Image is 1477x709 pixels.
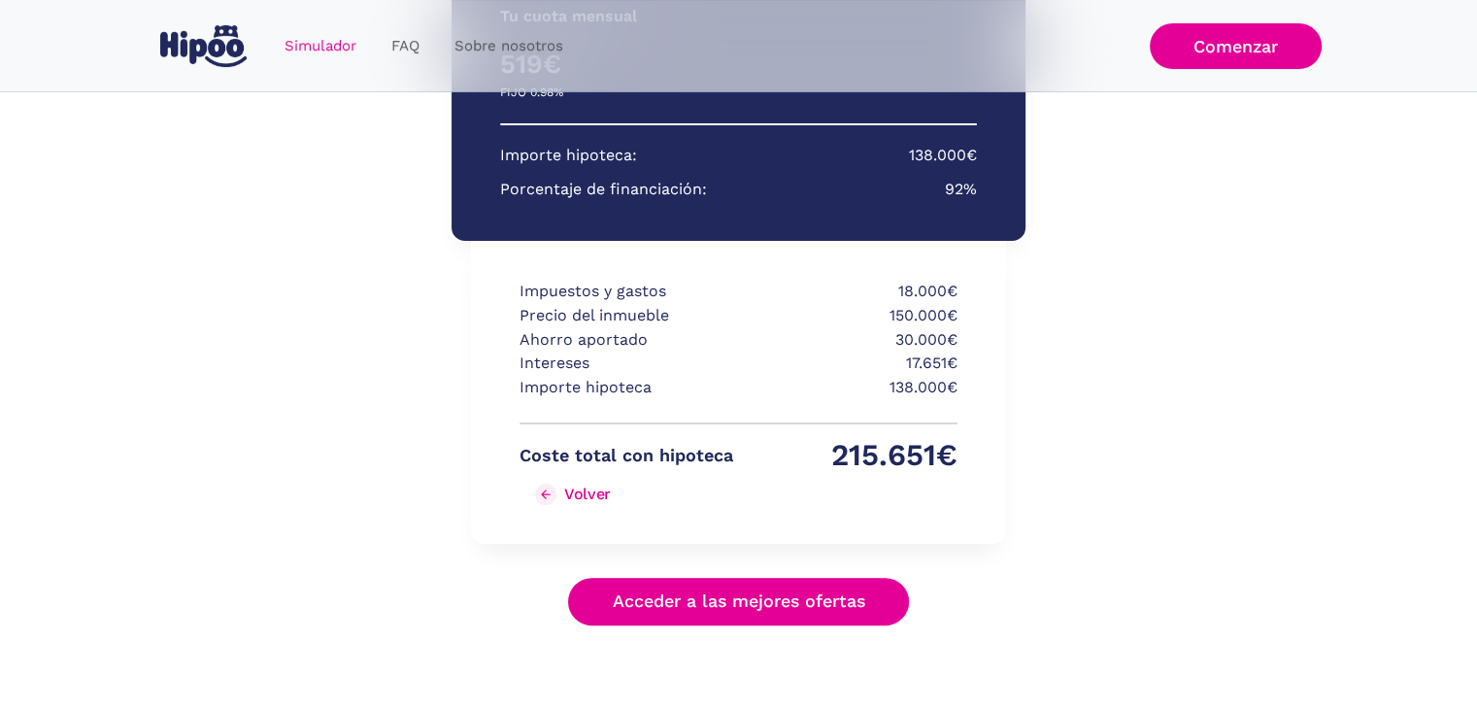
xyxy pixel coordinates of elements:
[744,304,957,328] p: 150.000€
[1150,23,1322,69] a: Comenzar
[744,376,957,400] p: 138.000€
[744,444,957,468] p: 215.651€
[520,479,733,510] a: Volver
[909,144,977,168] p: 138.000€
[520,304,733,328] p: Precio del inmueble
[744,328,957,353] p: 30.000€
[520,280,733,304] p: Impuestos y gastos
[500,81,563,105] p: FIJO 0.98%
[500,144,637,168] p: Importe hipoteca:
[437,27,581,65] a: Sobre nosotros
[520,376,733,400] p: Importe hipoteca
[744,280,957,304] p: 18.000€
[156,17,252,75] a: home
[744,352,957,376] p: 17.651€
[520,444,733,468] p: Coste total con hipoteca
[564,485,611,503] div: Volver
[500,178,707,202] p: Porcentaje de financiación:
[520,352,733,376] p: Intereses
[568,578,910,625] a: Acceder a las mejores ofertas
[945,178,977,202] p: 92%
[374,27,437,65] a: FAQ
[520,328,733,353] p: Ahorro aportado
[267,27,374,65] a: Simulador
